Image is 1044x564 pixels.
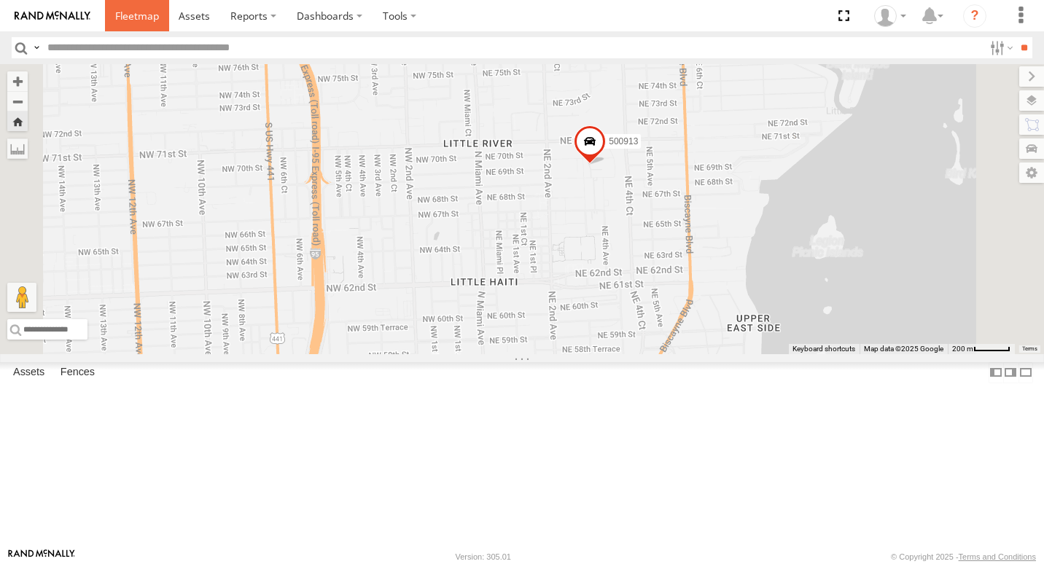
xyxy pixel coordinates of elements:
label: Measure [7,138,28,159]
button: Zoom Home [7,111,28,131]
div: Version: 305.01 [456,552,511,561]
button: Drag Pegman onto the map to open Street View [7,283,36,312]
a: Terms and Conditions [959,552,1036,561]
label: Dock Summary Table to the Right [1003,362,1018,383]
label: Fences [53,362,102,383]
label: Search Filter Options [984,37,1016,58]
span: 200 m [952,345,973,353]
div: Chino Castillo [869,5,911,27]
span: Map data ©2025 Google [864,345,943,353]
button: Keyboard shortcuts [792,344,855,354]
button: Zoom in [7,71,28,91]
button: Zoom out [7,91,28,111]
button: Map Scale: 200 m per 47 pixels [948,344,1015,354]
div: © Copyright 2025 - [891,552,1036,561]
span: 500913 [609,136,638,146]
i: ? [963,4,986,28]
img: rand-logo.svg [15,11,90,21]
label: Hide Summary Table [1018,362,1033,383]
label: Search Query [31,37,42,58]
label: Assets [6,362,52,383]
a: Terms [1022,346,1037,352]
label: Map Settings [1019,162,1044,183]
label: Dock Summary Table to the Left [989,362,1003,383]
a: Visit our Website [8,549,75,564]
